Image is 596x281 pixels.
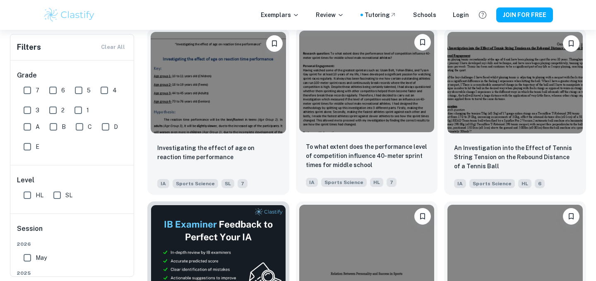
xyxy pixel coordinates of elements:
[65,191,72,200] span: SL
[413,10,436,19] a: Schools
[87,86,91,95] span: 5
[370,178,383,187] span: HL
[61,86,65,95] span: 6
[316,10,344,19] p: Review
[469,179,515,188] span: Sports Science
[299,31,435,132] img: Sports Science IA example thumbnail: To what extent does the performance leve
[365,10,397,19] a: Tutoring
[43,7,96,23] img: Clastify logo
[17,269,128,277] span: 2025
[147,29,289,195] a: Please log in to bookmark exemplarsInvestigating the effect of age on reaction time performanceIA...
[62,122,66,131] span: B
[157,143,279,162] p: Investigating the effect of age on reaction time performance
[17,41,41,53] h6: Filters
[36,86,39,95] span: 7
[453,10,469,19] a: Login
[87,106,89,115] span: 1
[563,208,579,225] button: Please log in to bookmark exemplars
[36,122,40,131] span: A
[447,32,583,133] img: Sports Science IA example thumbnail: An Investigation into the Effect of Tenn
[563,35,579,52] button: Please log in to bookmark exemplars
[306,178,318,187] span: IA
[454,143,576,171] p: An Investigation into the Effect of Tennis String Tension on the Rebound Distance of a Tennis Ball
[266,35,283,52] button: Please log in to bookmark exemplars
[444,29,586,195] a: Please log in to bookmark exemplarsAn Investigation into the Effect of Tennis String Tension on t...
[535,179,545,188] span: 6
[387,178,397,187] span: 7
[296,29,438,195] a: Please log in to bookmark exemplarsTo what extent does the performance level of competition influ...
[17,175,128,185] h6: Level
[17,70,128,80] h6: Grade
[113,86,117,95] span: 4
[114,122,118,131] span: D
[17,240,128,248] span: 2026
[151,32,286,133] img: Sports Science IA example thumbnail: Investigating the effect of age on react
[221,179,234,188] span: SL
[306,142,428,170] p: To what extent does the performance level of competition influence 40- meter sprint times for mid...
[454,179,466,188] span: IA
[17,224,128,240] h6: Session
[414,34,431,51] button: Please log in to bookmark exemplars
[36,106,39,115] span: 3
[496,7,553,22] button: JOIN FOR FREE
[36,142,39,151] span: E
[518,179,531,188] span: HL
[88,122,92,131] span: C
[414,208,431,225] button: Please log in to bookmark exemplars
[36,191,43,200] span: HL
[36,253,47,262] span: May
[61,106,65,115] span: 2
[157,179,169,188] span: IA
[476,8,490,22] button: Help and Feedback
[173,179,218,188] span: Sports Science
[238,179,248,188] span: 7
[261,10,299,19] p: Exemplars
[321,178,367,187] span: Sports Science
